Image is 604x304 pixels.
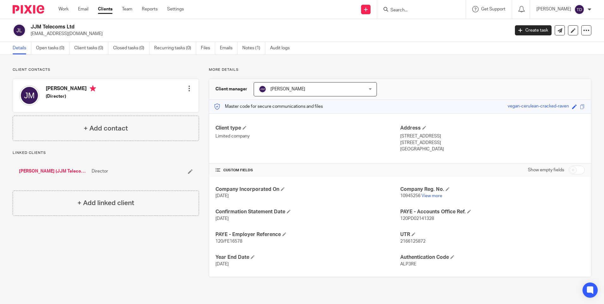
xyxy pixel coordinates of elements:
h4: + Add contact [84,124,128,133]
img: svg%3E [259,85,266,93]
h4: UTR [400,231,585,238]
p: More details [209,67,591,72]
img: svg%3E [13,24,26,37]
h4: Client type [215,125,400,131]
a: Notes (1) [242,42,265,54]
h2: JJM Telecoms Ltd [31,24,410,30]
img: svg%3E [19,85,39,106]
a: Clients [98,6,112,12]
p: Client contacts [13,67,199,72]
span: Director [92,168,108,174]
h5: (Director) [46,93,96,100]
p: [PERSON_NAME] [536,6,571,12]
h4: Authentication Code [400,254,585,261]
span: 10945256 [400,194,420,198]
a: Open tasks (0) [36,42,69,54]
input: Search [390,8,447,13]
a: Create task [515,25,552,35]
h4: Company Incorporated On [215,186,400,193]
h4: Address [400,125,585,131]
span: 120PD02141328 [400,216,434,221]
label: Show empty fields [528,167,564,173]
a: Settings [167,6,184,12]
p: Master code for secure communications and files [214,103,323,110]
p: [STREET_ADDRESS] [400,133,585,139]
img: svg%3E [574,4,584,15]
h4: [PERSON_NAME] [46,85,96,93]
span: ALP3RE [400,262,416,266]
span: [DATE] [215,262,229,266]
a: View more [421,194,442,198]
a: Client tasks (0) [74,42,108,54]
h3: Client manager [215,86,247,92]
p: Linked clients [13,150,199,155]
span: [PERSON_NAME] [270,87,305,91]
h4: Year End Date [215,254,400,261]
a: Details [13,42,31,54]
a: Email [78,6,88,12]
a: Team [122,6,132,12]
i: Primary [90,85,96,92]
a: Reports [142,6,158,12]
a: Work [58,6,69,12]
span: [DATE] [215,216,229,221]
div: vegan-cerulean-cracked-raven [508,103,569,110]
h4: PAYE - Accounts Office Ref. [400,209,585,215]
span: Get Support [481,7,505,11]
p: [EMAIL_ADDRESS][DOMAIN_NAME] [31,31,505,37]
h4: Confirmation Statement Date [215,209,400,215]
h4: CUSTOM FIELDS [215,168,400,173]
a: Closed tasks (0) [113,42,149,54]
a: Recurring tasks (0) [154,42,196,54]
p: [STREET_ADDRESS] [400,140,585,146]
h4: PAYE - Employer Reference [215,231,400,238]
p: [GEOGRAPHIC_DATA] [400,146,585,152]
a: [PERSON_NAME] (JJM Telecoms) [19,168,88,174]
a: Emails [220,42,238,54]
p: Limited company [215,133,400,139]
span: 120/FE16578 [215,239,242,244]
span: 2166125872 [400,239,426,244]
a: Audit logs [270,42,294,54]
img: Pixie [13,5,44,14]
a: Files [201,42,215,54]
h4: Company Reg. No. [400,186,585,193]
h4: + Add linked client [77,198,134,208]
span: [DATE] [215,194,229,198]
